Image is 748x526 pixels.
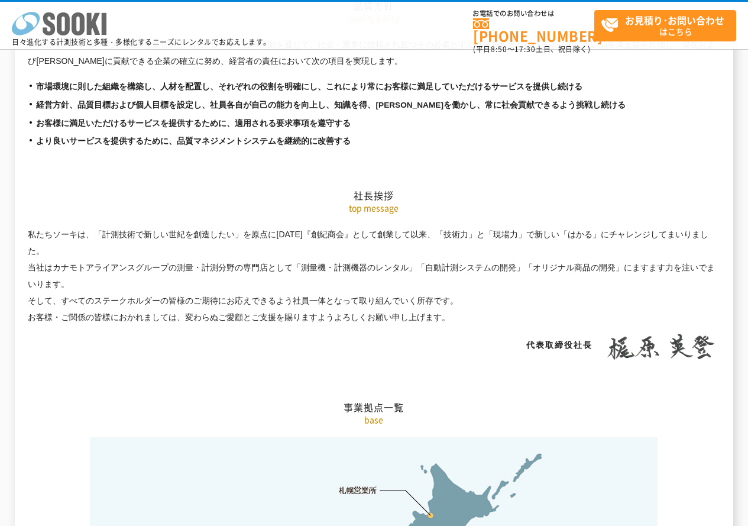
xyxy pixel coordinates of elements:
[28,99,720,112] li: 経営方針、品質目標および個人目標を設定し、社員各自が自己の能力を向上し、知識を得、[PERSON_NAME]を働かし、常に社会貢献できるよう挑戦し続ける
[625,13,724,27] strong: お見積り･お問い合わせ
[28,283,720,414] h2: 事業拠点一覧
[473,10,594,17] span: お電話でのお問い合わせは
[601,334,720,360] img: 梶原 英登
[28,226,720,326] p: 私たちソーキは、「計測技術で新しい世紀を創造したい」を原点に[DATE]『創紀商会』として創業して以来、「技術力」と「現場力」で新しい「はかる」にチャレンジしてまいりました。 当社はカナモトアラ...
[339,484,377,496] a: 札幌営業所
[594,10,736,41] a: お見積り･お問い合わせはこちら
[601,11,736,40] span: はこちら
[514,44,536,54] span: 17:30
[526,340,592,350] span: 代表取締役社長
[28,202,720,214] p: top message
[28,118,720,130] li: お客様に満足いただけるサービスを提供するために、適用される要求事項を遵守する
[491,44,507,54] span: 8:50
[473,18,594,43] a: [PHONE_NUMBER]
[12,38,271,46] p: 日々進化する計測技術と多種・多様化するニーズにレンタルでお応えします。
[28,71,720,202] h2: 社長挨拶
[28,135,720,148] li: より良いサービスを提供するために、品質マネジメントシステムを継続的に改善する
[28,81,720,93] li: 市場環境に則した組織を構築し、人材を配置し、それぞれの役割を明確にし、これにより常にお客様に満足していただけるサービスを提供し続ける
[473,44,590,54] span: (平日 ～ 土日、祝日除く)
[28,414,720,426] p: base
